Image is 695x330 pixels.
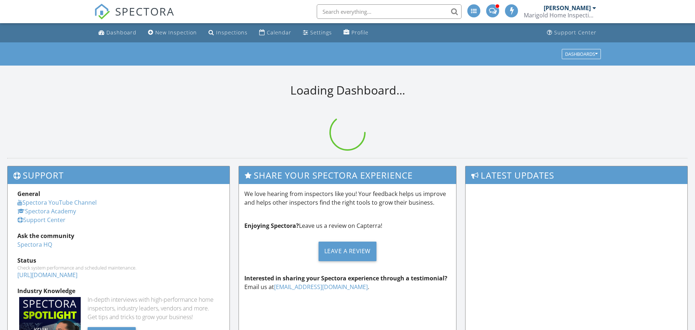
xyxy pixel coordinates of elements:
a: SPECTORA [94,10,174,25]
input: Search everything... [317,4,462,19]
div: Status [17,256,220,265]
div: Inspections [216,29,248,36]
h3: Share Your Spectora Experience [239,166,456,184]
div: Marigold Home Inspections [524,12,596,19]
div: Dashboards [565,51,598,57]
div: Support Center [554,29,597,36]
strong: General [17,190,40,198]
div: Calendar [267,29,291,36]
div: New Inspection [155,29,197,36]
div: Settings [310,29,332,36]
a: Support Center [544,26,599,39]
div: Check system performance and scheduled maintenance. [17,265,220,271]
p: Email us at . [244,274,451,291]
a: Settings [300,26,335,39]
strong: Enjoying Spectora? [244,222,299,230]
div: Ask the community [17,231,220,240]
a: New Inspection [145,26,200,39]
img: The Best Home Inspection Software - Spectora [94,4,110,20]
a: [EMAIL_ADDRESS][DOMAIN_NAME] [274,283,368,291]
a: Leave a Review [244,236,451,267]
div: [PERSON_NAME] [544,4,591,12]
div: Industry Knowledge [17,287,220,295]
a: Profile [341,26,371,39]
a: Inspections [206,26,250,39]
div: Profile [351,29,368,36]
p: We love hearing from inspectors like you! Your feedback helps us improve and helps other inspecto... [244,189,451,207]
span: SPECTORA [115,4,174,19]
a: Spectora Academy [17,207,76,215]
p: Leave us a review on Capterra! [244,221,451,230]
h3: Support [8,166,229,184]
a: Calendar [256,26,294,39]
a: Spectora YouTube Channel [17,199,97,206]
a: Dashboard [96,26,139,39]
div: In-depth interviews with high-performance home inspectors, industry leaders, vendors and more. Ge... [88,295,219,321]
button: Dashboards [562,49,601,59]
a: [URL][DOMAIN_NAME] [17,271,77,279]
strong: Interested in sharing your Spectora experience through a testimonial? [244,274,447,282]
a: Support Center [17,216,66,224]
div: Dashboard [106,29,136,36]
div: Leave a Review [319,242,376,261]
h3: Latest Updates [466,166,687,184]
a: Spectora HQ [17,241,52,248]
